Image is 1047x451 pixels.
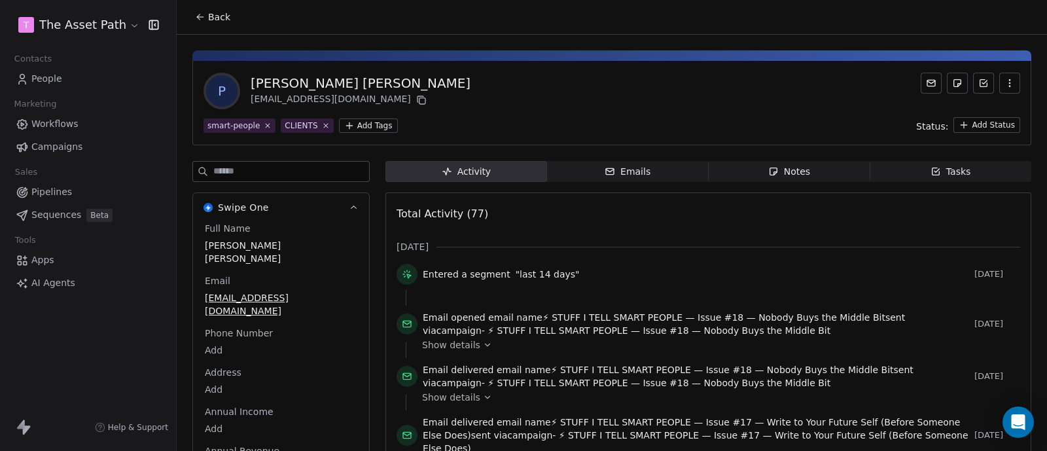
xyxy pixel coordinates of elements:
span: Email delivered [423,365,493,375]
span: Entered a segment [423,268,510,281]
div: CLIENTS [285,120,317,132]
div: Open Intercom Messenger [1003,406,1034,438]
span: ⚡ STUFF I TELL SMART PEOPLE — Issue #18 — Nobody Buys the Middle Bit [488,325,830,336]
span: T [24,18,29,31]
button: TThe Asset Path [16,14,139,36]
span: [DATE] [397,240,429,253]
span: Swipe One [218,201,269,214]
span: "last 14 days" [516,268,580,281]
a: People [10,68,166,90]
span: Status: [916,120,948,133]
span: Sales [9,162,43,182]
span: Add [205,344,357,357]
span: Pipelines [31,185,72,199]
span: Total Activity (77) [397,207,488,220]
span: Show details [422,338,480,352]
span: [DATE] [974,430,1020,441]
span: ⚡ STUFF I TELL SMART PEOPLE — Issue #18 — Nobody Buys the Middle Bit [551,365,894,375]
div: Notes [768,165,810,179]
span: ⚡ STUFF I TELL SMART PEOPLE — Issue #18 — Nobody Buys the Middle Bit [542,312,885,323]
a: Help & Support [95,422,168,433]
span: Phone Number [202,327,275,340]
span: Sequences [31,208,81,222]
button: Add Status [953,117,1020,133]
span: Apps [31,253,54,267]
span: Email [202,274,233,287]
a: AI Agents [10,272,166,294]
span: Contacts [9,49,58,69]
span: ⚡ STUFF I TELL SMART PEOPLE — Issue #18 — Nobody Buys the Middle Bit [488,378,830,388]
span: AI Agents [31,276,75,290]
button: Back [187,5,238,29]
span: Back [208,10,230,24]
span: Workflows [31,117,79,131]
div: Emails [605,165,650,179]
span: Campaigns [31,140,82,154]
a: Workflows [10,113,166,135]
a: Pipelines [10,181,166,203]
span: email name sent via campaign - [423,363,969,389]
div: [EMAIL_ADDRESS][DOMAIN_NAME] [251,92,470,108]
span: Email opened [423,312,486,323]
span: Show details [422,391,480,404]
div: [PERSON_NAME] [PERSON_NAME] [251,74,470,92]
img: Swipe One [204,203,213,212]
span: Annual Income [202,405,276,418]
span: email name sent via campaign - [423,311,969,337]
span: P [206,75,238,107]
button: Add Tags [339,118,398,133]
a: Show details [422,338,1011,352]
div: smart-people [207,120,260,132]
a: SequencesBeta [10,204,166,226]
span: Address [202,366,244,379]
span: Tools [9,230,41,250]
a: Campaigns [10,136,166,158]
span: [PERSON_NAME] [PERSON_NAME] [205,239,357,265]
span: The Asset Path [39,16,126,33]
span: ⚡ STUFF I TELL SMART PEOPLE — Issue #17 — Write to Your Future Self (Before Someone Else Does) [423,417,960,441]
div: Tasks [931,165,971,179]
span: Add [205,383,357,396]
span: Full Name [202,222,253,235]
span: Help & Support [108,422,168,433]
a: Apps [10,249,166,271]
span: [DATE] [974,371,1020,382]
span: Add [205,422,357,435]
span: [EMAIL_ADDRESS][DOMAIN_NAME] [205,291,357,317]
a: Show details [422,391,1011,404]
span: Marketing [9,94,62,114]
button: Swipe OneSwipe One [193,193,369,222]
span: [DATE] [974,319,1020,329]
span: People [31,72,62,86]
span: Email delivered [423,417,493,427]
span: [DATE] [974,269,1020,280]
span: Beta [86,209,113,222]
